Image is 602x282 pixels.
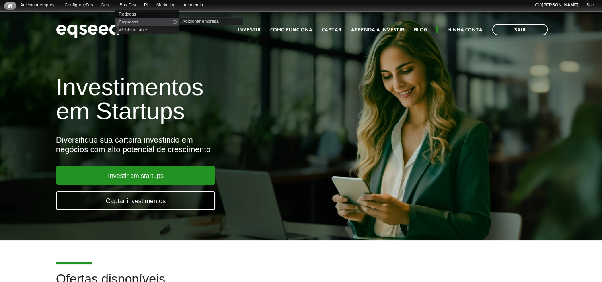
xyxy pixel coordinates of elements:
[140,2,152,8] a: RI
[152,2,179,8] a: Marketing
[447,27,483,33] a: Minha conta
[179,2,207,8] a: Academia
[492,24,548,35] a: Sair
[414,27,427,33] a: Blog
[56,191,215,210] a: Captar investimentos
[16,2,61,8] a: Adicionar empresa
[531,2,582,8] a: Olá[PERSON_NAME]
[322,27,341,33] a: Captar
[542,2,578,7] strong: [PERSON_NAME]
[115,10,179,18] a: Rodadas
[582,2,598,8] a: Sair
[238,27,261,33] a: Investir
[270,27,312,33] a: Como funciona
[61,2,97,8] a: Configurações
[351,27,404,33] a: Aprenda a investir
[4,2,16,10] a: Início
[56,75,345,123] h1: Investimentos em Startups
[115,2,140,8] a: Bus Dev
[56,135,345,154] div: Diversifique sua carteira investindo em negócios com alto potencial de crescimento
[97,2,115,8] a: Geral
[56,19,120,40] img: EqSeed
[8,3,12,8] span: Início
[56,166,215,185] a: Investir em startups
